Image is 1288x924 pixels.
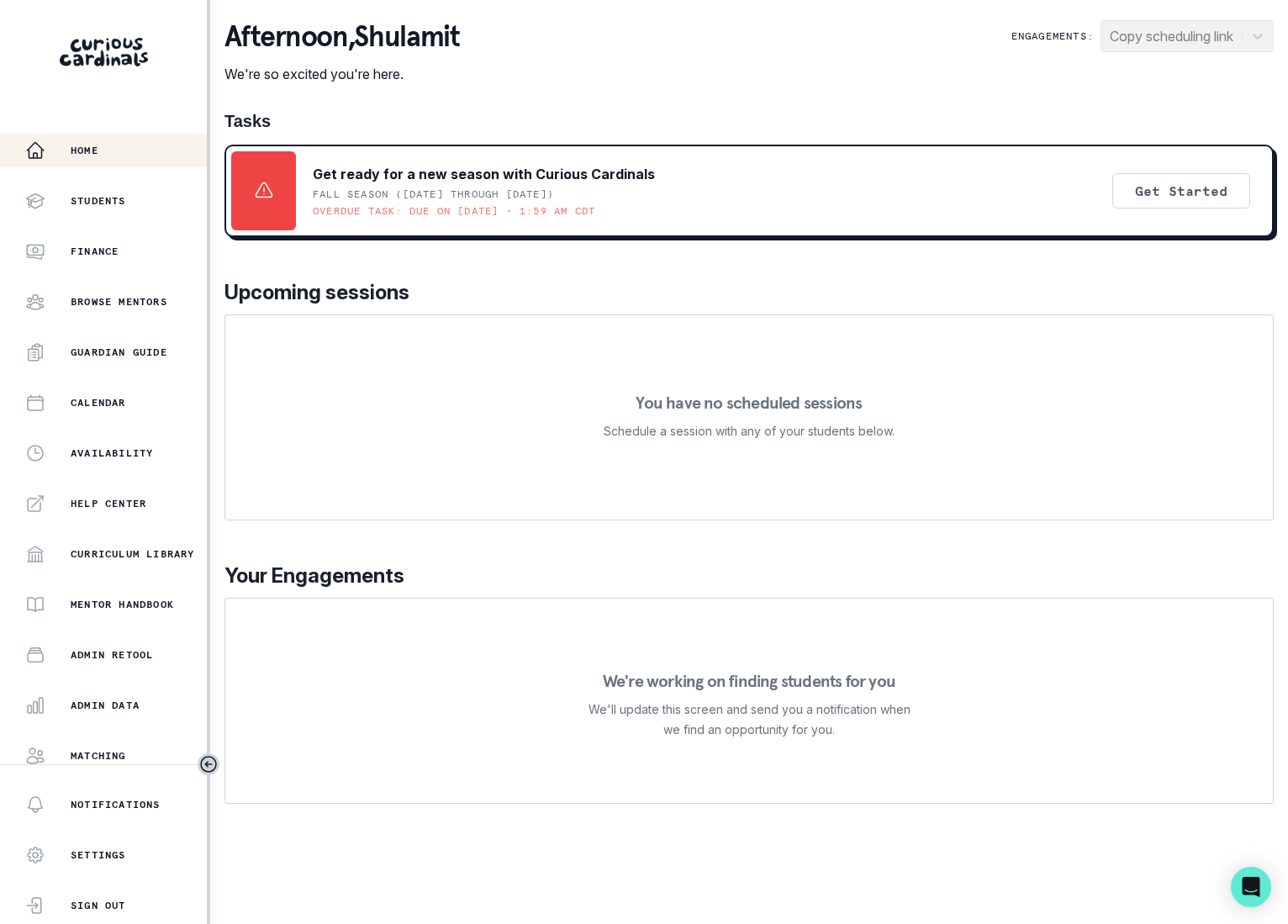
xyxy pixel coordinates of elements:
p: Calendar [71,396,126,409]
p: Overdue task: Due on [DATE] • 1:59 AM CDT [313,204,595,218]
p: Fall Season ([DATE] through [DATE]) [313,187,554,201]
p: Sign Out [71,899,126,912]
p: Matching [71,749,126,763]
p: Schedule a session with any of your students below. [604,421,895,441]
p: Engagements: [1011,29,1094,43]
p: Curriculum Library [71,547,195,561]
p: Finance [71,245,119,258]
p: We'll update this screen and send you a notification when we find an opportunity for you. [588,700,911,740]
h1: Tasks [224,111,1274,131]
p: Get ready for a new season with Curious Cardinals [313,164,655,184]
p: Students [71,194,126,208]
p: Admin Data [71,699,140,712]
p: We're working on finding students for you [603,673,895,689]
button: Toggle sidebar [198,753,219,775]
p: We're so excited you're here. [224,64,460,84]
p: Guardian Guide [71,346,167,359]
p: Settings [71,848,126,862]
p: Mentor Handbook [71,598,174,611]
p: Browse Mentors [71,295,167,309]
p: Admin Retool [71,648,153,662]
p: Availability [71,446,153,460]
p: afternoon , Shulamit [224,20,460,54]
p: Help Center [71,497,146,510]
div: Open Intercom Messenger [1231,867,1271,907]
button: Get Started [1112,173,1250,209]
p: Your Engagements [224,561,1274,591]
p: Upcoming sessions [224,277,1274,308]
img: Curious Cardinals Logo [60,38,148,66]
p: Home [71,144,98,157]
p: You have no scheduled sessions [636,394,862,411]
p: Notifications [71,798,161,811]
